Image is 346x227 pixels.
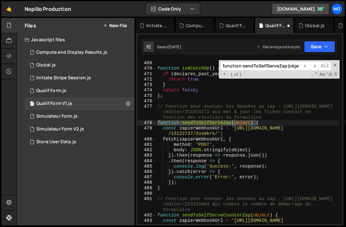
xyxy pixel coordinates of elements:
div: Qualif Form V1.js [265,22,286,29]
div: 8072/18527.js [25,136,135,148]
div: 486 [137,169,156,175]
div: Compute and Display Results.js [36,50,107,55]
div: 481 [137,142,156,147]
a: 🤙 [1,1,17,17]
span: CaseSensitive Search [319,71,325,78]
div: Qualif Form.js [36,88,66,94]
div: 8072/17751.js [25,59,135,72]
div: 8072/17720.js [25,123,135,136]
div: Qualif Form V1.js [36,101,72,106]
span: Whole Word Search [326,71,333,78]
div: Saved [157,44,181,50]
a: [DOMAIN_NAME] [272,3,329,15]
button: New File [103,23,127,28]
div: 8072/18519.js [25,72,135,84]
div: 469 [137,60,156,66]
div: Qualif Form.js [226,22,246,29]
div: Javascript files [17,33,135,46]
div: Global.js [36,62,56,68]
div: Initiate Stripe Session.js [146,22,167,29]
div: 484 [137,158,156,164]
div: 470 [137,66,156,71]
span: Alt-Enter [318,61,331,71]
div: 489 [137,185,156,191]
span: Toggle Replace mode [221,71,228,77]
div: 476 [137,98,156,104]
div: [DATE] [169,44,181,50]
div: 477 [137,104,156,120]
div: 8072/16343.js [25,110,135,123]
div: Dev and prod in sync [257,44,300,50]
div: Nopillo Production [25,5,71,13]
button: Code Only [146,3,200,15]
div: 8072/18732.js [25,46,135,59]
div: 475 [137,93,156,98]
input: Search for [220,61,301,71]
div: 473 [137,82,156,88]
span: Search In Selection [334,71,338,78]
div: Store User Data.js [36,139,76,145]
div: 480 [137,137,156,142]
button: Save [304,41,335,52]
div: 483 [137,153,156,158]
div: 491 [137,196,156,213]
div: 492 [137,213,156,218]
span: RegExp Search [311,71,318,78]
div: 485 [137,164,156,169]
div: 488 [137,180,156,185]
div: 471 [137,71,156,77]
h2: Files [25,22,36,29]
div: 8072/16345.js [25,84,135,97]
div: Initiate Stripe Session.js [36,75,91,81]
div: 8072/34048.js [25,97,135,110]
div: 478 [137,120,156,126]
div: 479 [137,126,156,137]
span: ​ [301,61,310,71]
div: 474 [137,88,156,93]
div: 487 [137,175,156,180]
div: Compute and Display Results.js [186,22,206,29]
div: 490 [137,191,156,196]
div: Global.js [305,22,325,29]
div: Simulateur Form V2.js [36,126,84,132]
span: ​ [310,61,319,71]
div: Simulateur Form.js [36,113,78,119]
a: No [331,3,343,15]
div: 472 [137,77,156,82]
div: 482 [137,147,156,153]
span: 1 of 1 [228,72,244,77]
span: 1 [30,102,34,107]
